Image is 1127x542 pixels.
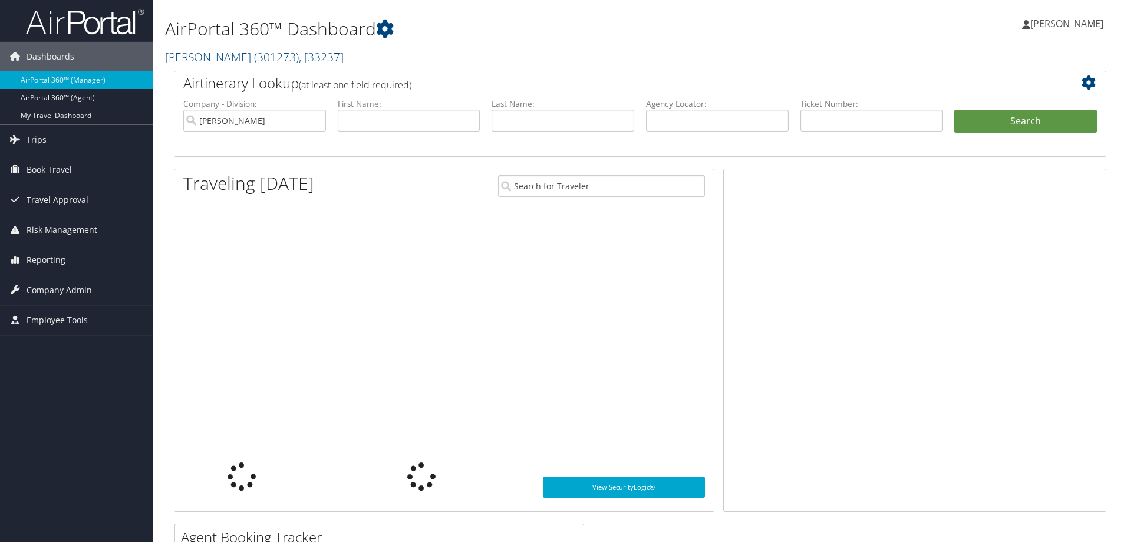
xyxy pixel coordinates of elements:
[183,171,314,196] h1: Traveling [DATE]
[646,98,789,110] label: Agency Locator:
[27,42,74,71] span: Dashboards
[27,155,72,185] span: Book Travel
[183,98,326,110] label: Company - Division:
[254,49,299,65] span: ( 301273 )
[299,78,411,91] span: (at least one field required)
[183,73,1019,93] h2: Airtinerary Lookup
[27,275,92,305] span: Company Admin
[1030,17,1103,30] span: [PERSON_NAME]
[800,98,943,110] label: Ticket Number:
[954,110,1097,133] button: Search
[299,49,344,65] span: , [ 33237 ]
[27,306,88,335] span: Employee Tools
[1022,6,1115,41] a: [PERSON_NAME]
[27,215,97,245] span: Risk Management
[26,8,144,35] img: airportal-logo.png
[338,98,480,110] label: First Name:
[27,185,88,215] span: Travel Approval
[27,125,47,155] span: Trips
[543,477,705,498] a: View SecurityLogic®
[498,175,705,197] input: Search for Traveler
[165,49,344,65] a: [PERSON_NAME]
[165,17,799,41] h1: AirPortal 360™ Dashboard
[492,98,634,110] label: Last Name:
[27,245,65,275] span: Reporting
